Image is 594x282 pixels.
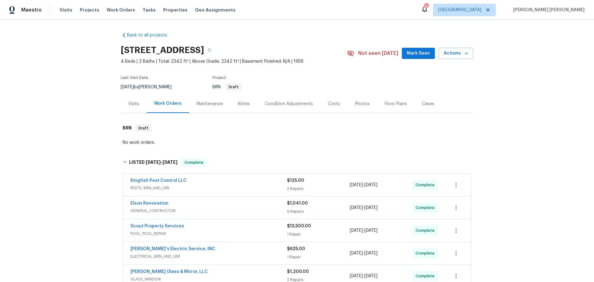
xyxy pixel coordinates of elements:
span: Work Orders [107,7,135,13]
span: $1,200.00 [287,270,309,274]
span: Properties [163,7,187,13]
div: Work Orders [154,100,182,107]
span: Tasks [143,8,156,12]
span: BRN [212,85,242,89]
span: [GEOGRAPHIC_DATA] [438,7,481,13]
span: Visits [60,7,72,13]
span: [DATE] [364,274,377,278]
a: Elson Renovation [130,201,168,206]
span: [DATE] [350,183,363,187]
span: [DATE] [364,206,377,210]
div: No work orders. [123,139,471,146]
span: - [350,273,377,279]
div: Condition Adjustments [265,101,313,107]
div: 2 Repairs [287,186,350,192]
span: - [350,182,377,188]
span: PESTS, BRN_AND_LRR [130,185,287,191]
div: Cases [422,101,434,107]
span: [DATE] [121,85,134,89]
div: Visits [128,101,139,107]
div: by [PERSON_NAME] [121,83,179,91]
span: [DATE] [350,228,363,233]
span: Draft [226,85,241,89]
span: Complete [416,227,437,234]
span: - [350,250,377,256]
span: Maestro [21,7,42,13]
a: Back to all projects [121,32,181,38]
div: 35 [424,4,428,10]
span: - [350,227,377,234]
span: POOL, POOL_REPAIR [130,231,287,237]
span: - [350,205,377,211]
span: [DATE] [146,160,161,164]
span: - [146,160,178,164]
span: Geo Assignments [195,7,236,13]
span: Not seen [DATE] [358,50,398,56]
span: Complete [182,159,206,166]
span: [DATE] [364,251,377,255]
span: $1,041.00 [287,201,308,206]
span: [DATE] [350,274,363,278]
h6: BRN [123,124,132,132]
span: Actions [444,50,468,57]
span: [DATE] [163,160,178,164]
div: Maintenance [197,101,223,107]
button: Copy Address [204,45,215,56]
a: Scout Property Services [130,224,184,228]
span: Complete [416,182,437,188]
span: Projects [80,7,99,13]
span: [DATE] [364,183,377,187]
span: Complete [416,205,437,211]
span: Mark Seen [407,50,430,57]
div: 9 Repairs [287,208,350,215]
div: Photos [355,101,370,107]
span: $625.00 [287,247,305,251]
span: ELECTRICAL, BRN_AND_LRR [130,253,287,260]
div: Costs [328,101,340,107]
button: Mark Seen [402,48,435,59]
span: [DATE] [350,251,363,255]
button: Actions [439,48,473,59]
a: Kingfish Pest Control LLC [130,178,187,183]
span: Draft [136,125,151,131]
h6: LISTED [129,159,178,166]
span: Last Visit Date [121,76,148,80]
span: [DATE] [350,206,363,210]
span: $13,500.00 [287,224,311,228]
span: 4 Beds | 2 Baths | Total: 2342 ft² | Above Grade: 2342 ft² | Basement Finished: N/A | 1958 [121,58,347,65]
span: Complete [416,273,437,279]
div: BRN Draft [121,118,473,138]
div: LISTED [DATE]-[DATE]Complete [121,153,473,173]
div: Floor Plans [385,101,407,107]
div: 1 Repair [287,254,350,260]
a: [PERSON_NAME] Glass & Mirror, LLC [130,270,208,274]
span: [DATE] [364,228,377,233]
div: 1 Repair [287,231,350,237]
div: Notes [238,101,250,107]
a: [PERSON_NAME]'s Electric Service, INC [130,247,215,251]
h2: [STREET_ADDRESS] [121,47,204,53]
span: Complete [416,250,437,256]
span: Project [212,76,226,80]
span: $125.00 [287,178,304,183]
span: GENERAL_CONTRACTOR [130,208,287,214]
span: [PERSON_NAME] [PERSON_NAME] [511,7,585,13]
